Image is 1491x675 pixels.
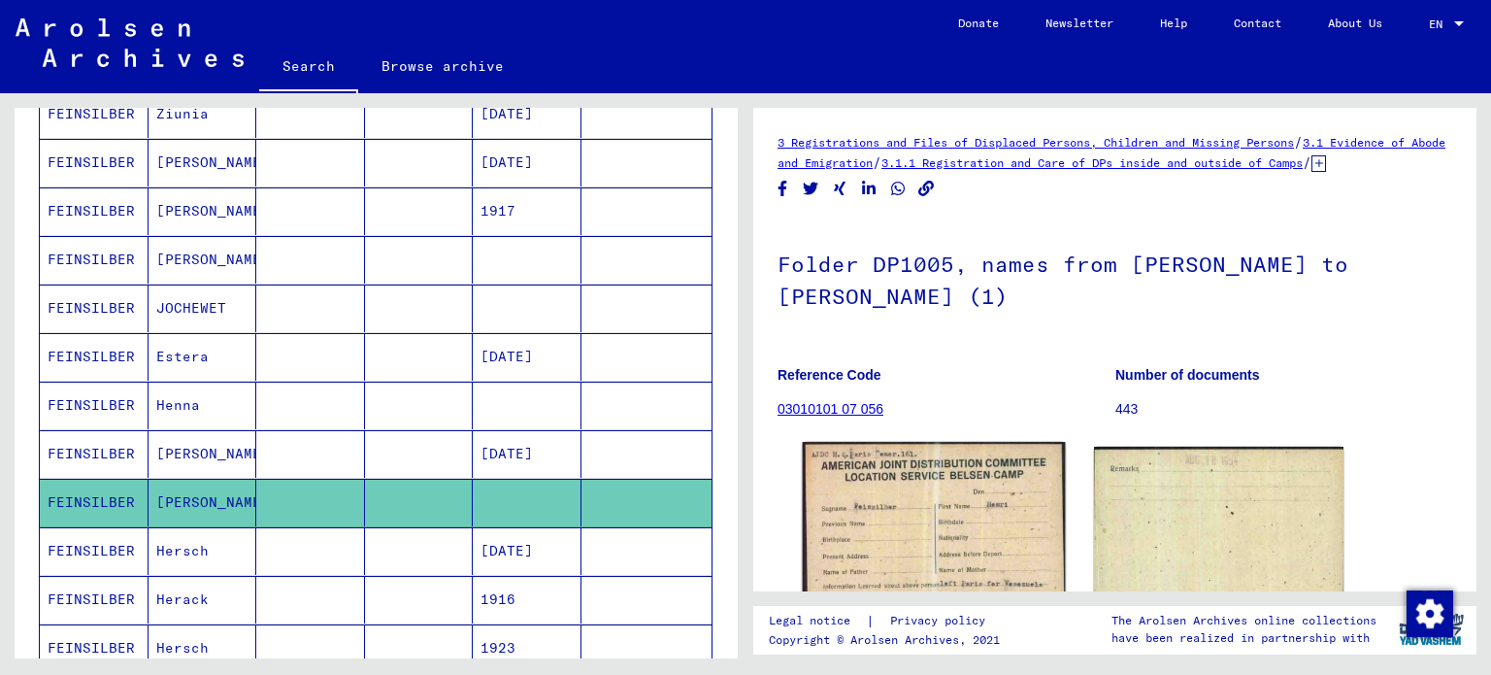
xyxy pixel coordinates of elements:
p: 443 [1115,399,1452,420]
mat-cell: [PERSON_NAME] [149,430,257,478]
button: Share on WhatsApp [888,177,909,201]
mat-cell: FEINSILBER [40,382,149,429]
a: 03010101 07 056 [778,401,883,417]
mat-cell: Estera [149,333,257,381]
span: / [873,153,881,171]
mat-cell: JOCHEWET [149,285,257,332]
mat-cell: FEINSILBER [40,527,149,575]
b: Reference Code [778,367,881,383]
div: | [769,611,1009,631]
a: Legal notice [769,611,866,631]
mat-cell: 1917 [473,187,581,235]
mat-cell: [DATE] [473,430,581,478]
mat-cell: [PERSON_NAME] [149,479,257,526]
mat-cell: Ziunia [149,90,257,138]
mat-cell: 1923 [473,624,581,672]
div: Change consent [1406,590,1452,636]
img: Arolsen_neg.svg [16,18,244,67]
mat-cell: FEINSILBER [40,430,149,478]
mat-cell: FEINSILBER [40,139,149,186]
b: Number of documents [1115,367,1260,383]
mat-cell: 1916 [473,576,581,624]
img: yv_logo.png [1395,605,1468,654]
mat-cell: FEINSILBER [40,90,149,138]
h1: Folder DP1005, names from [PERSON_NAME] to [PERSON_NAME] (1) [778,219,1452,337]
span: / [1294,133,1303,151]
mat-cell: FEINSILBER [40,479,149,526]
mat-cell: FEINSILBER [40,236,149,284]
mat-cell: Herack [149,576,257,624]
span: / [1303,153,1311,171]
mat-cell: [DATE] [473,139,581,186]
button: Share on LinkedIn [859,177,879,201]
img: Change consent [1407,591,1453,637]
span: EN [1429,17,1450,31]
mat-cell: [DATE] [473,333,581,381]
mat-cell: FEINSILBER [40,285,149,332]
mat-cell: Henna [149,382,257,429]
img: 001.jpg [803,442,1065,624]
button: Share on Twitter [801,177,821,201]
button: Share on Facebook [773,177,793,201]
mat-cell: [PERSON_NAME] [149,187,257,235]
mat-cell: FEINSILBER [40,576,149,624]
a: 3.1.1 Registration and Care of DPs inside and outside of Camps [881,155,1303,170]
a: Privacy policy [875,611,1009,631]
a: Search [259,43,358,93]
mat-cell: FEINSILBER [40,333,149,381]
mat-cell: Hersch [149,624,257,672]
a: Browse archive [358,43,527,89]
mat-cell: [DATE] [473,527,581,575]
mat-cell: [PERSON_NAME] [149,236,257,284]
button: Copy link [916,177,937,201]
p: The Arolsen Archives online collections [1111,612,1376,629]
mat-cell: FEINSILBER [40,624,149,672]
a: 3 Registrations and Files of Displaced Persons, Children and Missing Persons [778,135,1294,150]
mat-cell: Hersch [149,527,257,575]
button: Share on Xing [830,177,850,201]
p: Copyright © Arolsen Archives, 2021 [769,631,1009,649]
img: 002.jpg [1094,447,1344,624]
p: have been realized in partnership with [1111,629,1376,647]
mat-cell: [PERSON_NAME] [149,139,257,186]
mat-cell: [DATE] [473,90,581,138]
mat-cell: FEINSILBER [40,187,149,235]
